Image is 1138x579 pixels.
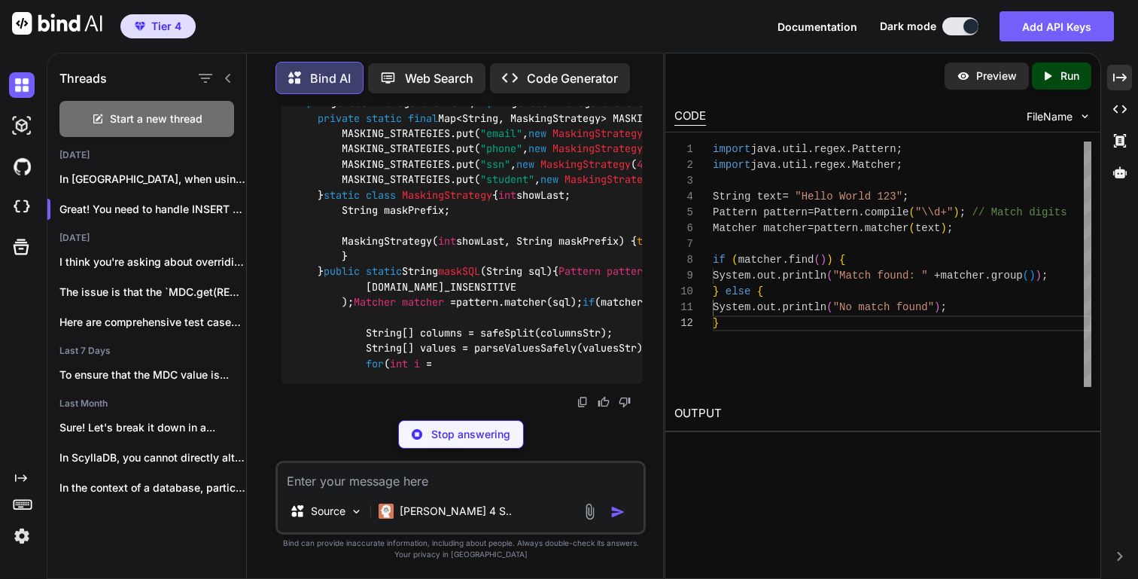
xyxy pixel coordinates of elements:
span: for [366,357,384,370]
div: 4 [674,189,693,205]
div: CODE [674,108,706,126]
p: Preview [976,69,1017,84]
div: 2 [674,157,693,173]
span: . [858,206,864,218]
span: Matcher matcher [713,222,808,234]
img: premium [135,22,145,31]
span: ) [826,254,832,266]
span: int [390,357,408,370]
span: Pattern pattern [713,206,808,218]
span: "\\d+" [915,206,953,218]
span: . [776,270,782,282]
span: . [858,222,864,234]
span: MaskingStrategy [552,126,643,140]
p: Here are comprehensive test cases for the... [59,315,246,330]
img: dislike [619,396,631,408]
span: final [408,111,438,125]
span: Pattern [852,143,896,155]
span: ( [814,254,820,266]
img: copy [577,396,589,408]
div: 5 [674,205,693,221]
span: java [751,143,777,155]
span: ) [954,206,960,218]
span: java [751,159,777,171]
p: Run [1060,69,1079,84]
h2: Last 7 Days [47,345,246,357]
span: System [713,270,750,282]
span: . [808,143,814,155]
span: "student" [480,173,534,187]
span: Documentation [777,20,857,33]
span: regex [814,159,846,171]
div: 9 [674,268,693,284]
img: preview [957,69,970,83]
span: import [476,96,512,110]
span: MaskingStrategy [552,142,643,156]
img: chevron down [1079,110,1091,123]
span: = [783,190,789,203]
h1: Threads [59,69,107,87]
span: . [751,270,757,282]
span: . [751,301,757,313]
span: Tier 4 [151,19,181,34]
span: { [757,285,763,297]
span: maskSQL [438,265,480,279]
span: import [713,143,750,155]
p: In the context of a database, particularly... [59,480,246,495]
span: ( [1023,270,1029,282]
div: 11 [674,300,693,315]
h2: Last Month [47,398,246,410]
span: else [726,285,751,297]
span: Dark mode [880,19,936,34]
span: println [783,301,827,313]
span: ( [826,301,832,313]
img: darkAi-studio [9,113,35,139]
span: regex [814,143,846,155]
span: MaskingStrategy [402,188,492,202]
span: private [318,111,360,125]
span: ; [896,159,902,171]
span: ; [941,301,947,313]
span: "phone" [480,142,522,156]
span: Matcher [354,296,396,309]
div: 12 [674,315,693,331]
img: Bind AI [12,12,102,35]
span: ; [960,206,966,218]
span: ; [896,143,902,155]
span: . [776,301,782,313]
button: premiumTier 4 [120,14,196,38]
span: "ssn" [480,157,510,171]
span: } [713,285,719,297]
span: . [783,254,789,266]
span: i [414,357,420,370]
span: ) [1036,270,1042,282]
span: println [783,270,827,282]
img: Pick Models [350,505,363,518]
p: [PERSON_NAME] 4 S.. [400,504,512,519]
span: new [516,157,534,171]
p: In ScyllaDB, you cannot directly alter the... [59,450,246,465]
div: 8 [674,252,693,268]
span: ; [902,190,908,203]
span: group [991,270,1023,282]
span: ; [947,222,953,234]
button: Documentation [777,19,857,35]
span: ; [1042,270,1048,282]
span: . [846,143,852,155]
span: Pattern [558,265,601,279]
span: out [757,301,776,313]
div: 10 [674,284,693,300]
span: . [776,159,782,171]
span: new [528,126,546,140]
img: icon [610,504,625,520]
h2: [DATE] [47,232,246,244]
span: . [808,159,814,171]
div: 7 [674,236,693,252]
span: util [783,159,808,171]
span: (String sql) [480,265,552,279]
span: pattern [607,265,649,279]
span: = [450,296,456,309]
span: 4 [637,157,643,171]
span: } [713,317,719,329]
img: cloudideIcon [9,194,35,220]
